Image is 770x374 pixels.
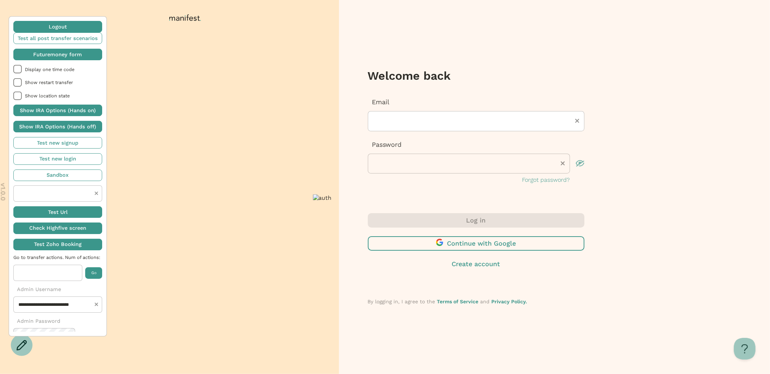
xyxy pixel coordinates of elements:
[13,317,102,325] p: Admin Password
[13,286,102,293] p: Admin Username
[13,153,102,165] button: Test new login
[25,93,102,98] span: Show location state
[734,338,756,360] iframe: Help Scout Beacon - Open
[13,21,102,32] button: Logout
[25,67,102,72] span: Display one time code
[85,267,102,279] button: Go
[13,255,102,260] span: Go to transfer actions. Num of actions:
[368,236,584,251] button: Continue with Google
[13,223,102,234] button: Check Highfive screen
[13,105,102,116] button: Show IRA Options (Hands on)
[437,299,479,304] a: Terms of Service
[368,140,584,149] p: Password
[13,137,102,149] button: Test new signup
[13,206,102,218] button: Test Url
[13,78,102,87] li: Show restart transfer
[13,170,102,181] button: Sandbox
[368,69,584,83] h3: Welcome back
[368,259,584,269] button: Create account
[13,65,102,74] li: Display one time code
[368,299,527,304] span: By logging in, I agree to the and
[13,49,102,60] button: Futuremoney form
[522,176,570,184] button: Forgot password?
[13,239,102,250] button: Test Zoho Booking
[368,97,584,107] p: Email
[25,80,102,85] span: Show restart transfer
[13,32,102,44] button: Test all post transfer scenarios
[492,299,527,304] a: Privacy Policy.
[313,194,332,201] img: auth
[13,121,102,132] button: Show IRA Options (Hands off)
[13,92,102,100] li: Show location state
